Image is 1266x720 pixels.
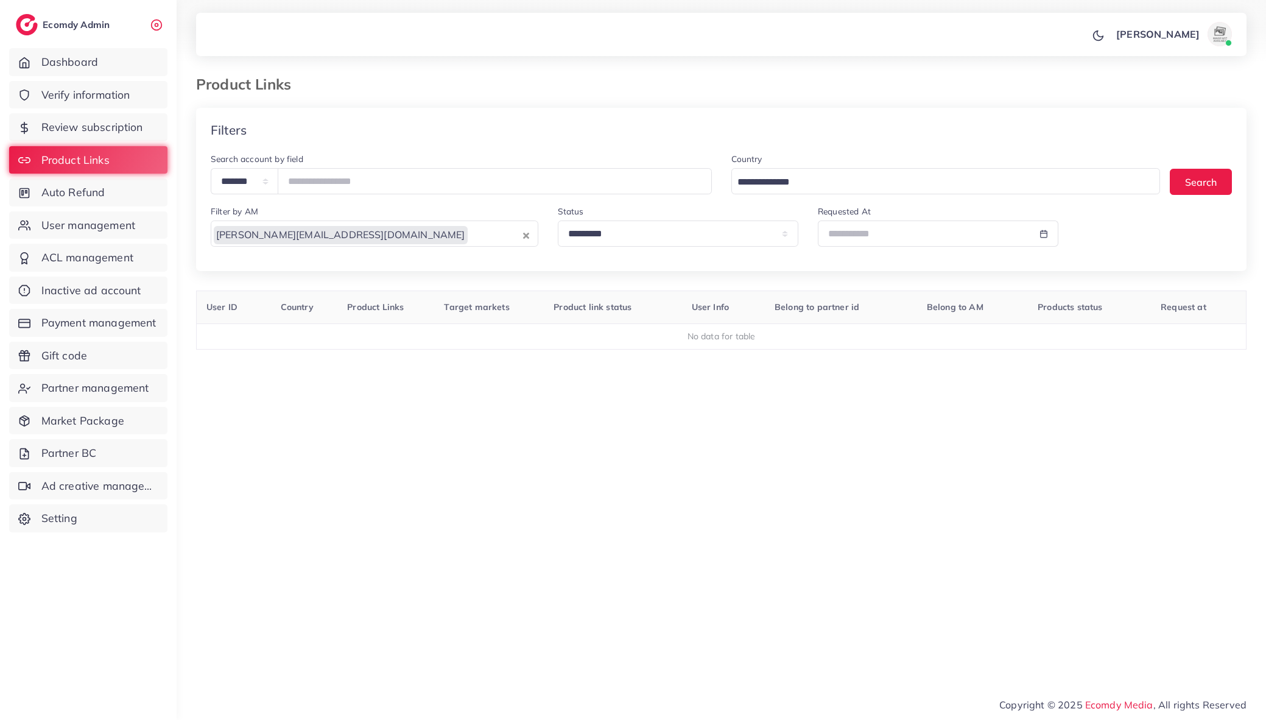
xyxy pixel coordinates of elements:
[927,302,983,312] span: Belong to AM
[9,472,167,500] a: Ad creative management
[211,153,303,165] label: Search account by field
[41,250,133,266] span: ACL management
[1170,169,1232,195] button: Search
[999,697,1247,712] span: Copyright © 2025
[1161,302,1206,312] span: Request at
[281,302,314,312] span: Country
[1153,697,1247,712] span: , All rights Reserved
[41,87,130,103] span: Verify information
[9,277,167,305] a: Inactive ad account
[9,374,167,402] a: Partner management
[203,330,1240,342] div: No data for table
[731,168,1161,194] div: Search for option
[41,478,158,494] span: Ad creative management
[41,185,105,200] span: Auto Refund
[196,76,301,93] h3: Product Links
[818,205,871,217] label: Requested At
[41,119,143,135] span: Review subscription
[41,152,110,168] span: Product Links
[41,315,156,331] span: Payment management
[558,205,584,217] label: Status
[469,225,520,244] input: Search for option
[9,178,167,206] a: Auto Refund
[347,302,404,312] span: Product Links
[41,445,97,461] span: Partner BC
[523,228,529,242] button: Clear Selected
[1110,22,1237,46] a: [PERSON_NAME]avatar
[1208,22,1232,46] img: avatar
[775,302,859,312] span: Belong to partner id
[9,146,167,174] a: Product Links
[733,173,1145,192] input: Search for option
[211,221,538,247] div: Search for option
[16,14,113,35] a: logoEcomdy Admin
[9,244,167,272] a: ACL management
[9,439,167,467] a: Partner BC
[9,504,167,532] a: Setting
[9,407,167,435] a: Market Package
[41,348,87,364] span: Gift code
[41,283,141,298] span: Inactive ad account
[41,380,149,396] span: Partner management
[444,302,509,312] span: Target markets
[554,302,631,312] span: Product link status
[16,14,38,35] img: logo
[214,226,468,244] span: [PERSON_NAME][EMAIL_ADDRESS][DOMAIN_NAME]
[692,302,729,312] span: User Info
[9,48,167,76] a: Dashboard
[1038,302,1102,312] span: Products status
[9,81,167,109] a: Verify information
[9,113,167,141] a: Review subscription
[206,302,237,312] span: User ID
[41,217,135,233] span: User management
[731,153,762,165] label: Country
[1116,27,1200,41] p: [PERSON_NAME]
[41,54,98,70] span: Dashboard
[211,205,258,217] label: Filter by AM
[41,510,77,526] span: Setting
[9,211,167,239] a: User management
[1085,699,1153,711] a: Ecomdy Media
[43,19,113,30] h2: Ecomdy Admin
[41,413,124,429] span: Market Package
[9,342,167,370] a: Gift code
[211,122,247,138] h4: Filters
[9,309,167,337] a: Payment management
